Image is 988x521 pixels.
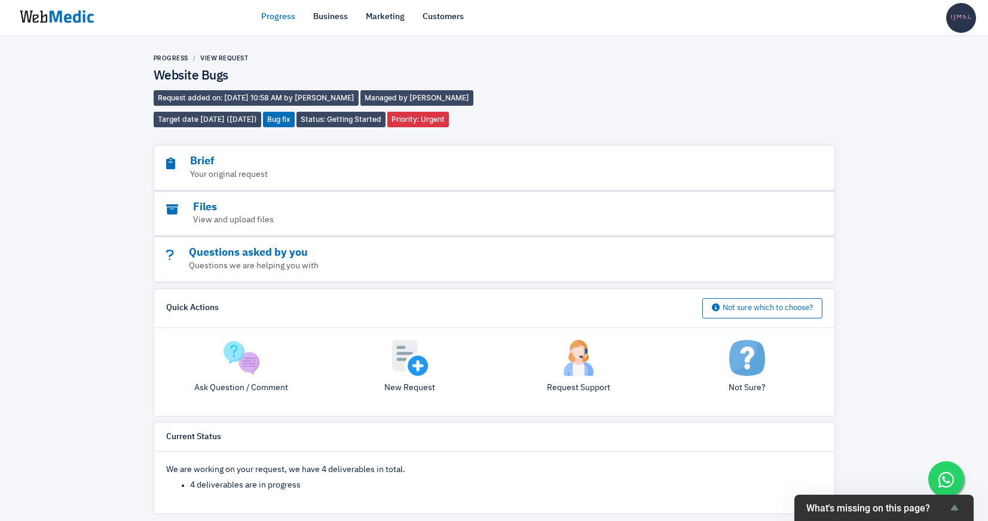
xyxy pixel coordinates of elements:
img: not-sure.png [729,340,765,376]
p: Not Sure? [672,382,822,394]
button: Show survey - What's missing on this page? [806,501,962,515]
a: Marketing [366,11,405,23]
h3: Brief [166,155,757,168]
span: Target date [DATE] ([DATE]) [154,112,261,127]
span: Priority: Urgent [387,112,449,127]
nav: breadcrumb [154,54,494,63]
img: add.png [392,340,428,376]
p: View and upload files [166,214,757,226]
p: New Request [335,382,485,394]
h6: Current Status [166,432,221,443]
span: Managed by [PERSON_NAME] [360,90,473,106]
p: Request Support [503,382,654,394]
p: We are working on your request, we have 4 deliverables in total. [166,464,822,476]
a: View Request [200,54,249,62]
a: Progress [154,54,188,62]
p: Questions we are helping you with [166,260,757,272]
h3: Questions asked by you [166,246,757,260]
span: Bug fix [263,112,295,127]
h6: Quick Actions [166,303,219,314]
h4: Website Bugs [154,69,494,84]
img: support.png [561,340,597,376]
p: Your original request [166,168,757,181]
a: Business [313,11,348,23]
a: Customers [423,11,464,23]
p: Ask Question / Comment [166,382,317,394]
img: question.png [224,340,259,376]
span: Request added on: [DATE] 10:58 AM by [PERSON_NAME] [154,90,359,106]
li: 4 deliverables are in progress [190,479,822,492]
a: Progress [261,11,295,23]
span: What's missing on this page? [806,502,947,514]
button: Not sure which to choose? [702,298,822,318]
h3: Files [166,201,757,214]
span: Status: Getting Started [296,112,386,127]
